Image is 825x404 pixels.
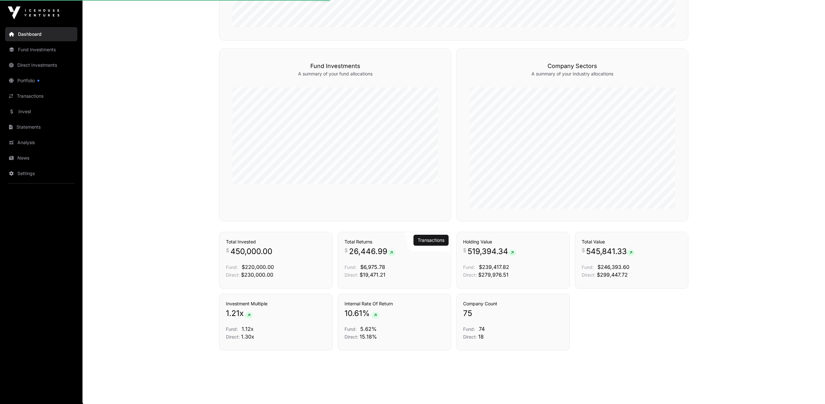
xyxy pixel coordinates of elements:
span: Fund: [463,326,475,332]
span: 5.62% [360,326,377,332]
span: Direct: [463,272,477,278]
span: Direct: [463,334,477,340]
span: Direct: [345,272,358,278]
span: $299,447.72 [597,271,628,278]
h3: Total Invested [226,239,326,245]
span: 1.12x [242,326,254,332]
p: A summary of your fund allocations [232,71,438,77]
a: Transactions [418,237,444,243]
span: $6,975.78 [360,264,385,270]
span: 74 [479,326,485,332]
span: Fund: [463,264,475,270]
a: News [5,151,77,165]
span: Fund: [226,326,238,332]
span: 545,841.33 [586,246,635,257]
a: Settings [5,166,77,181]
span: 75 [463,308,472,319]
span: $ [226,246,229,254]
a: Analysis [5,135,77,150]
a: Portfolio [5,74,77,88]
span: Direct: [345,334,358,340]
iframe: Chat Widget [793,373,825,404]
span: Direct: [226,272,240,278]
a: Fund Investments [5,43,77,57]
span: $ [463,246,466,254]
span: $239,417.82 [479,264,509,270]
h3: Investment Multiple [226,301,326,307]
h3: Internal Rate Of Return [345,301,444,307]
h3: Holding Value [463,239,563,245]
span: $230,000.00 [241,271,273,278]
span: $19,471.21 [360,271,385,278]
h3: Total Value [582,239,682,245]
a: Transactions [5,89,77,103]
a: Statements [5,120,77,134]
span: $ [582,246,585,254]
span: 1.21 [226,308,239,319]
span: 450,000.00 [230,246,272,257]
span: Direct: [226,334,240,340]
span: % [362,308,370,319]
span: 10.61 [345,308,362,319]
button: Transactions [413,235,449,246]
a: Invest [5,104,77,119]
h3: Fund Investments [232,62,438,71]
span: $279,976.51 [478,271,509,278]
span: 15.18% [360,333,377,340]
span: 1.30x [241,333,254,340]
span: Fund: [345,264,356,270]
span: $246,393.60 [597,264,629,270]
span: 18 [478,333,484,340]
span: 26,446.99 [349,246,395,257]
span: 519,394.34 [468,246,516,257]
a: Direct Investments [5,58,77,72]
img: Icehouse Ventures Logo [8,6,59,19]
span: $220,000.00 [242,264,274,270]
h3: Total Returns [345,239,444,245]
h3: Company Sectors [470,62,675,71]
span: Direct: [582,272,596,278]
span: Fund: [345,326,356,332]
a: Dashboard [5,27,77,41]
span: x [239,308,244,319]
h3: Company Count [463,301,563,307]
span: Fund: [226,264,238,270]
span: $ [345,246,348,254]
span: Fund: [582,264,594,270]
p: A summary of your industry allocations [470,71,675,77]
